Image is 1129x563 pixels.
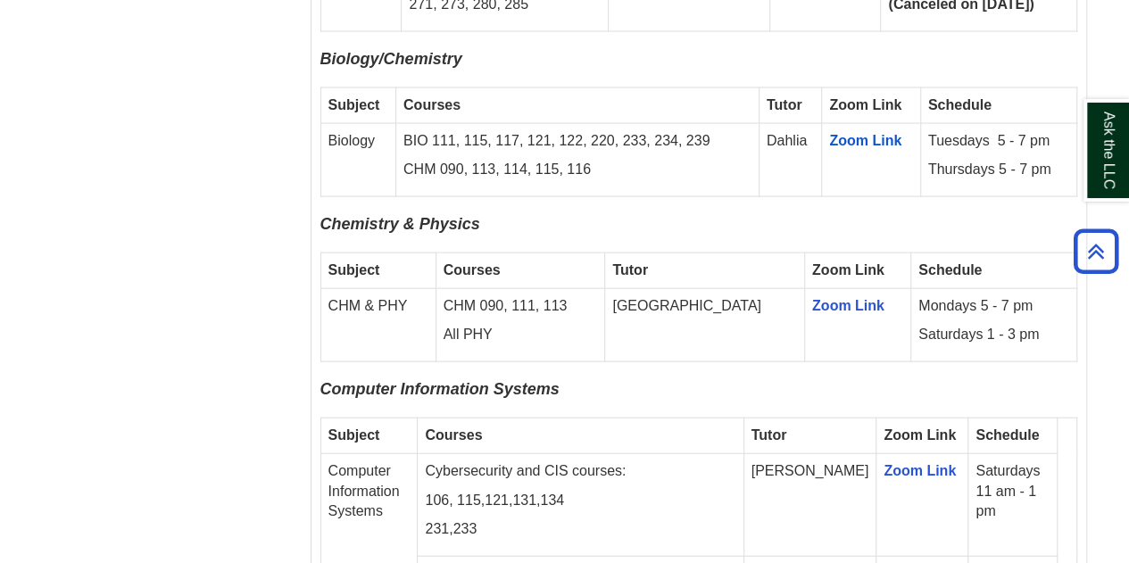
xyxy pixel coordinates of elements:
[918,296,1068,317] p: Mondays 5 - 7 pm
[884,463,956,478] a: Zoom Link
[829,97,901,112] strong: Zoom Link
[1067,239,1125,263] a: Back to Top
[403,131,751,152] p: BIO 111, 115, 117, 121, 122, 220, 233, 234, 239
[928,131,1069,152] p: Tuesdays 5 - 7 pm
[328,97,380,112] strong: Subject
[968,453,1058,557] td: Saturdays 11 am - 1 pm
[320,380,560,398] span: Computer Information Systems
[425,519,735,540] p: 231,233
[425,427,482,443] strong: Courses
[928,160,1069,180] p: Thursdays 5 - 7 pm
[444,325,598,345] p: All PHY
[884,427,956,443] strong: Zoom Link
[751,427,787,443] strong: Tutor
[320,50,462,68] span: Biology/Chemistry
[812,262,884,277] strong: Zoom Link
[320,215,480,233] span: Chemistry & Physics
[918,262,982,277] strong: Schedule
[767,97,802,112] strong: Tutor
[444,262,501,277] strong: Courses
[612,262,648,277] strong: Tutor
[328,427,380,443] strong: Subject
[403,97,461,112] strong: Courses
[928,97,992,112] strong: Schedule
[320,288,436,362] td: CHM & PHY
[425,491,735,511] p: 106, 115,121,131,134
[743,453,876,557] td: [PERSON_NAME]
[320,123,395,197] td: Biology
[975,427,1039,443] strong: Schedule
[829,133,901,148] a: Zoom Link
[812,298,884,313] a: Zoom Link
[918,325,1068,345] p: Saturdays 1 - 3 pm
[444,296,598,317] p: CHM 090, 111, 113
[328,262,380,277] strong: Subject
[759,123,821,197] td: Dahlia
[425,461,735,482] p: Cybersecurity and CIS courses:
[605,288,805,362] td: [GEOGRAPHIC_DATA]
[403,160,751,180] p: CHM 090, 113, 114, 115, 116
